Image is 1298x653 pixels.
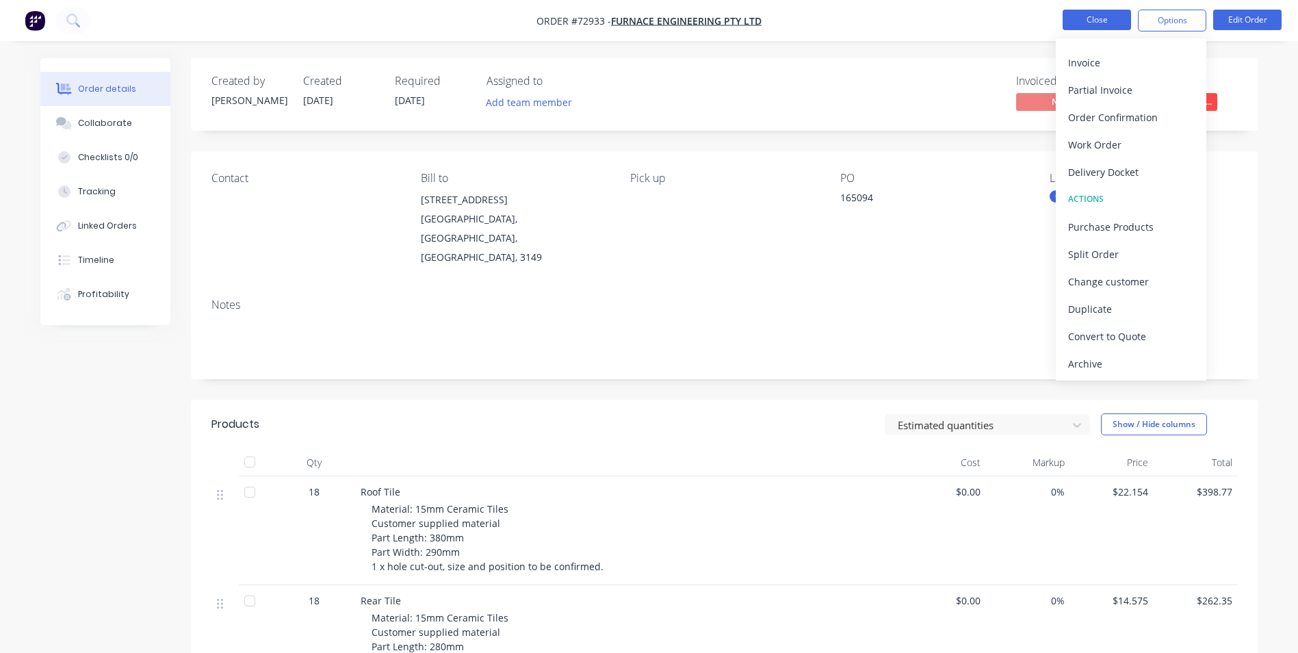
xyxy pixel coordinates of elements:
[1068,272,1194,292] div: Change customer
[1076,593,1149,608] span: $14.575
[78,254,114,266] div: Timeline
[309,485,320,499] span: 18
[486,93,580,112] button: Add team member
[40,72,170,106] button: Order details
[478,93,579,112] button: Add team member
[273,449,355,476] div: Qty
[986,449,1070,476] div: Markup
[536,14,611,27] span: Order #72933 -
[303,75,378,88] div: Created
[1016,75,1119,88] div: Invoiced
[630,172,818,185] div: Pick up
[78,83,136,95] div: Order details
[421,190,608,267] div: [STREET_ADDRESS][GEOGRAPHIC_DATA], [GEOGRAPHIC_DATA], [GEOGRAPHIC_DATA], 3149
[211,75,287,88] div: Created by
[395,75,470,88] div: Required
[1068,53,1194,73] div: Invoice
[25,10,45,31] img: Factory
[361,594,401,607] span: Rear Tile
[1068,107,1194,127] div: Order Confirmation
[78,117,132,129] div: Collaborate
[78,288,129,300] div: Profitability
[1068,354,1194,374] div: Archive
[395,94,425,107] span: [DATE]
[1101,413,1207,435] button: Show / Hide columns
[1050,172,1237,185] div: Labels
[211,298,1238,311] div: Notes
[1070,449,1154,476] div: Price
[211,172,399,185] div: Contact
[1159,593,1232,608] span: $262.35
[1068,244,1194,264] div: Split Order
[1213,10,1282,30] button: Edit Order
[903,449,987,476] div: Cost
[1068,190,1194,208] div: ACTIONS
[908,593,981,608] span: $0.00
[1068,299,1194,319] div: Duplicate
[309,593,320,608] span: 18
[211,416,259,433] div: Products
[78,220,137,232] div: Linked Orders
[1076,485,1149,499] span: $22.154
[211,93,287,107] div: [PERSON_NAME]
[40,243,170,277] button: Timeline
[486,75,623,88] div: Assigned to
[40,106,170,140] button: Collaborate
[40,140,170,175] button: Checklists 0/0
[1159,485,1232,499] span: $398.77
[1068,217,1194,237] div: Purchase Products
[1063,10,1131,30] button: Close
[1154,449,1238,476] div: Total
[421,209,608,267] div: [GEOGRAPHIC_DATA], [GEOGRAPHIC_DATA], [GEOGRAPHIC_DATA], 3149
[991,485,1065,499] span: 0%
[1068,162,1194,182] div: Delivery Docket
[421,190,608,209] div: [STREET_ADDRESS]
[372,502,603,573] span: Material: 15mm Ceramic Tiles Customer supplied material Part Length: 380mm Part Width: 290mm 1 x ...
[1016,93,1098,110] span: No
[908,485,981,499] span: $0.00
[78,151,138,164] div: Checklists 0/0
[40,277,170,311] button: Profitability
[303,94,333,107] span: [DATE]
[840,172,1028,185] div: PO
[40,175,170,209] button: Tracking
[1138,10,1206,31] button: Options
[1068,135,1194,155] div: Work Order
[1068,326,1194,346] div: Convert to Quote
[78,185,116,198] div: Tracking
[1068,80,1194,100] div: Partial Invoice
[991,593,1065,608] span: 0%
[40,209,170,243] button: Linked Orders
[611,14,762,27] a: Furnace Engineering Pty Ltd
[361,485,400,498] span: Roof Tile
[840,190,1011,209] div: 165094
[421,172,608,185] div: Bill to
[1050,190,1170,203] div: Customer Supplied Material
